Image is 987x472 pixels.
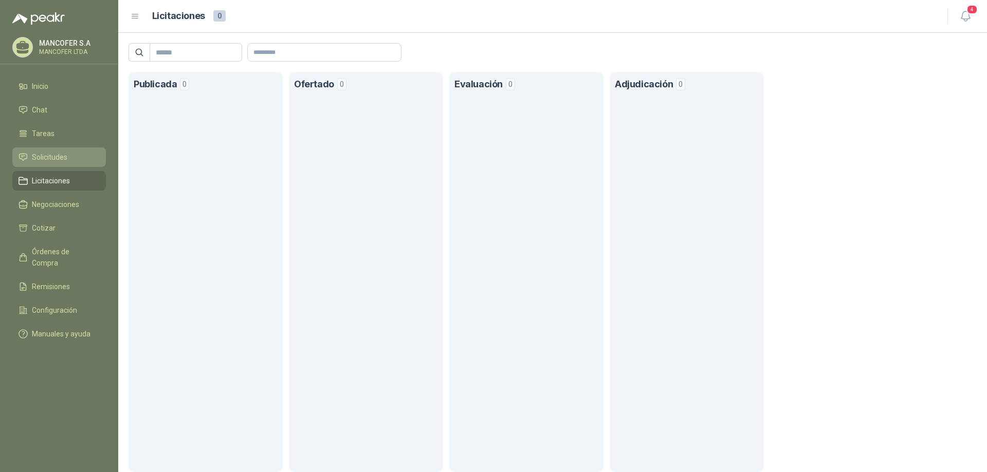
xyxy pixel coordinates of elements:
[12,147,106,167] a: Solicitudes
[12,171,106,191] a: Licitaciones
[152,9,205,24] h1: Licitaciones
[32,81,48,92] span: Inicio
[676,78,685,90] span: 0
[32,281,70,292] span: Remisiones
[12,124,106,143] a: Tareas
[12,324,106,344] a: Manuales y ayuda
[12,195,106,214] a: Negociaciones
[956,7,975,26] button: 4
[32,104,47,116] span: Chat
[966,5,978,14] span: 4
[12,12,65,25] img: Logo peakr
[506,78,515,90] span: 0
[615,77,673,92] h1: Adjudicación
[12,242,106,273] a: Órdenes de Compra
[32,222,56,234] span: Cotizar
[454,77,503,92] h1: Evaluación
[32,128,54,139] span: Tareas
[337,78,346,90] span: 0
[32,199,79,210] span: Negociaciones
[12,77,106,96] a: Inicio
[213,10,226,22] span: 0
[32,305,77,316] span: Configuración
[32,328,90,339] span: Manuales y ayuda
[12,100,106,120] a: Chat
[32,175,70,186] span: Licitaciones
[134,77,177,92] h1: Publicada
[39,40,103,47] p: MANCOFER S.A
[294,77,334,92] h1: Ofertado
[12,277,106,296] a: Remisiones
[12,300,106,320] a: Configuración
[32,246,96,269] span: Órdenes de Compra
[39,49,103,55] p: MANCOFER LTDA
[12,218,106,238] a: Cotizar
[32,152,67,163] span: Solicitudes
[180,78,189,90] span: 0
